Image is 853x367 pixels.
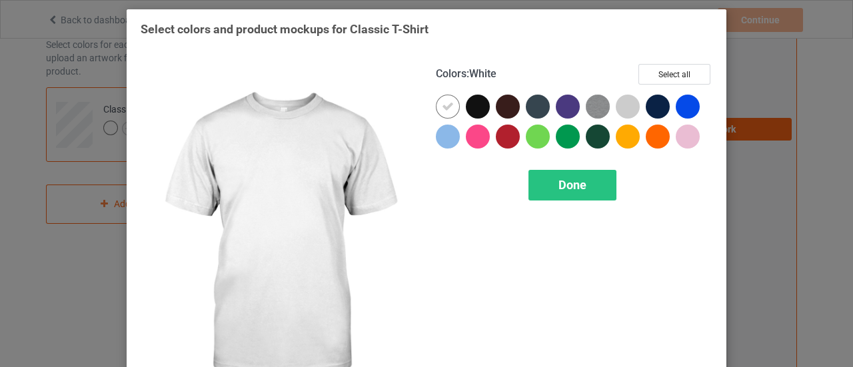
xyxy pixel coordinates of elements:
span: Select colors and product mockups for Classic T-Shirt [141,22,428,36]
button: Select all [638,64,710,85]
span: White [469,67,496,80]
h4: : [436,67,496,81]
img: heather_texture.png [586,95,610,119]
span: Done [558,178,586,192]
span: Colors [436,67,466,80]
